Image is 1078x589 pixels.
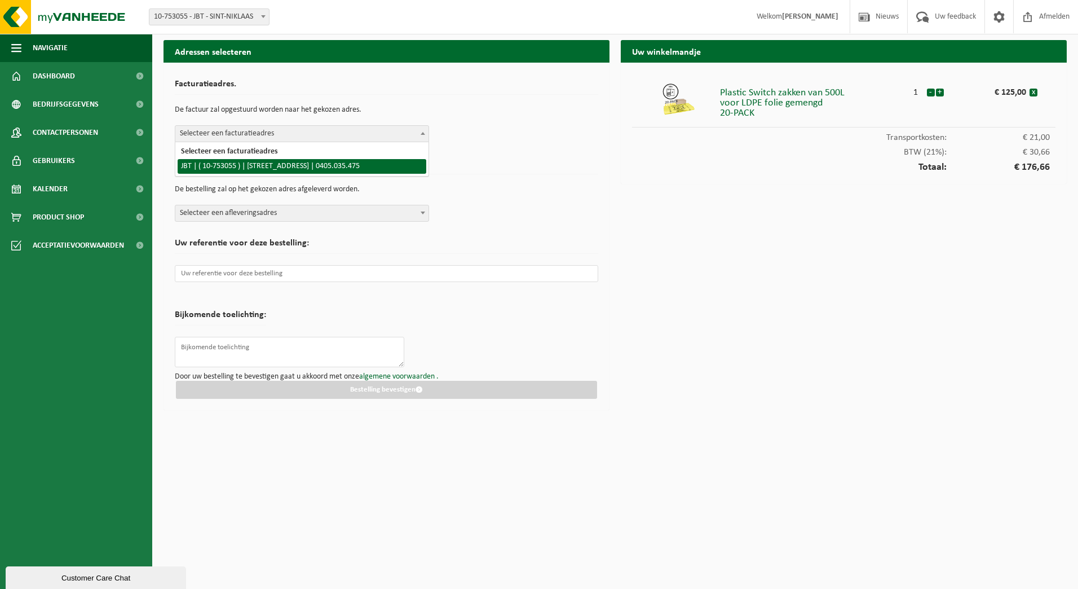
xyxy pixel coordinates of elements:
h2: Bijkomende toelichting: [175,310,266,326]
span: Kalender [33,175,68,203]
div: BTW (21%): [632,142,1055,157]
span: Selecteer een afleveringsadres [175,205,429,222]
span: Selecteer een afleveringsadres [175,205,428,221]
span: Bedrijfsgegevens [33,90,99,118]
div: 1 [905,82,926,97]
h2: Uw referentie voor deze bestelling: [175,239,598,254]
span: Contactpersonen [33,118,98,147]
span: Dashboard [33,62,75,90]
p: Door uw bestelling te bevestigen gaat u akkoord met onze [175,373,598,381]
img: 01-999964 [662,82,696,116]
span: € 21,00 [947,133,1050,142]
span: Acceptatievoorwaarden [33,231,124,260]
span: Navigatie [33,34,68,62]
button: - [927,89,935,96]
span: € 176,66 [947,162,1050,173]
h2: Facturatieadres. [175,80,598,95]
iframe: chat widget [6,564,188,589]
h2: Uw winkelmandje [621,40,1067,62]
a: algemene voorwaarden . [359,372,439,381]
button: + [936,89,944,96]
span: Selecteer een facturatieadres [175,125,429,142]
span: 10-753055 - JBT - SINT-NIKLAAS [149,8,269,25]
div: € 125,00 [967,82,1030,97]
span: Selecteer een facturatieadres [175,126,428,142]
li: JBT | ( 10-753055 ) | [STREET_ADDRESS] | 0405.035.475 [178,159,426,174]
p: De factuur zal opgestuurd worden naar het gekozen adres. [175,100,598,120]
div: Totaal: [632,157,1055,173]
span: Gebruikers [33,147,75,175]
span: 10-753055 - JBT - SINT-NIKLAAS [149,9,269,25]
h2: Adressen selecteren [164,40,609,62]
div: Transportkosten: [632,128,1055,142]
span: € 30,66 [947,148,1050,157]
span: Product Shop [33,203,84,231]
button: Bestelling bevestigen [176,381,597,399]
button: x [1030,89,1037,96]
li: Selecteer een facturatieadres [178,144,426,159]
strong: [PERSON_NAME] [782,12,838,21]
p: De bestelling zal op het gekozen adres afgeleverd worden. [175,180,598,199]
div: Plastic Switch zakken van 500L voor LDPE folie gemengd 20-PACK [720,82,905,118]
input: Uw referentie voor deze bestelling [175,265,598,282]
